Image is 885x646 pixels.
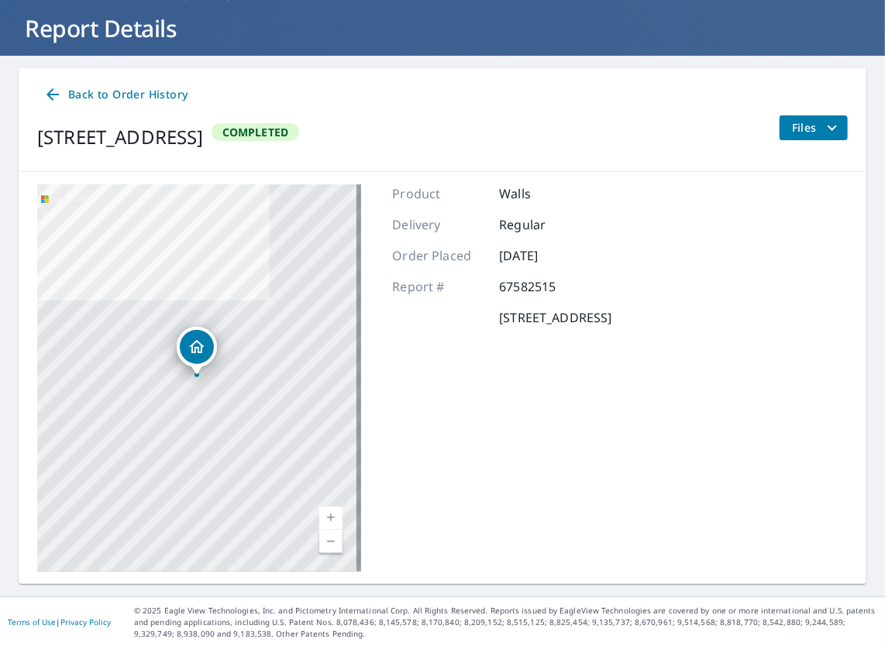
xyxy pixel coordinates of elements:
span: Completed [213,125,298,139]
p: [STREET_ADDRESS] [499,308,611,327]
p: Delivery [392,215,485,234]
p: Product [392,184,485,203]
div: Dropped pin, building 1, Residential property, 1295 Evergreen Dr West Bend, WI 53095 [177,327,217,375]
h1: Report Details [19,12,866,44]
p: | [8,617,111,627]
a: Current Level 17, Zoom Out [319,530,343,553]
p: 67582515 [499,277,592,296]
p: Report # [392,277,485,296]
button: filesDropdownBtn-67582515 [779,115,848,140]
p: [DATE] [499,246,592,265]
p: Regular [499,215,592,234]
span: Files [792,119,842,137]
a: Back to Order History [37,81,194,109]
div: [STREET_ADDRESS] [37,123,204,151]
a: Current Level 17, Zoom In [319,507,343,530]
span: Back to Order History [43,85,188,105]
p: Order Placed [392,246,485,265]
a: Privacy Policy [60,617,111,627]
p: Walls [499,184,592,203]
p: © 2025 Eagle View Technologies, Inc. and Pictometry International Corp. All Rights Reserved. Repo... [134,605,877,640]
a: Terms of Use [8,617,56,627]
